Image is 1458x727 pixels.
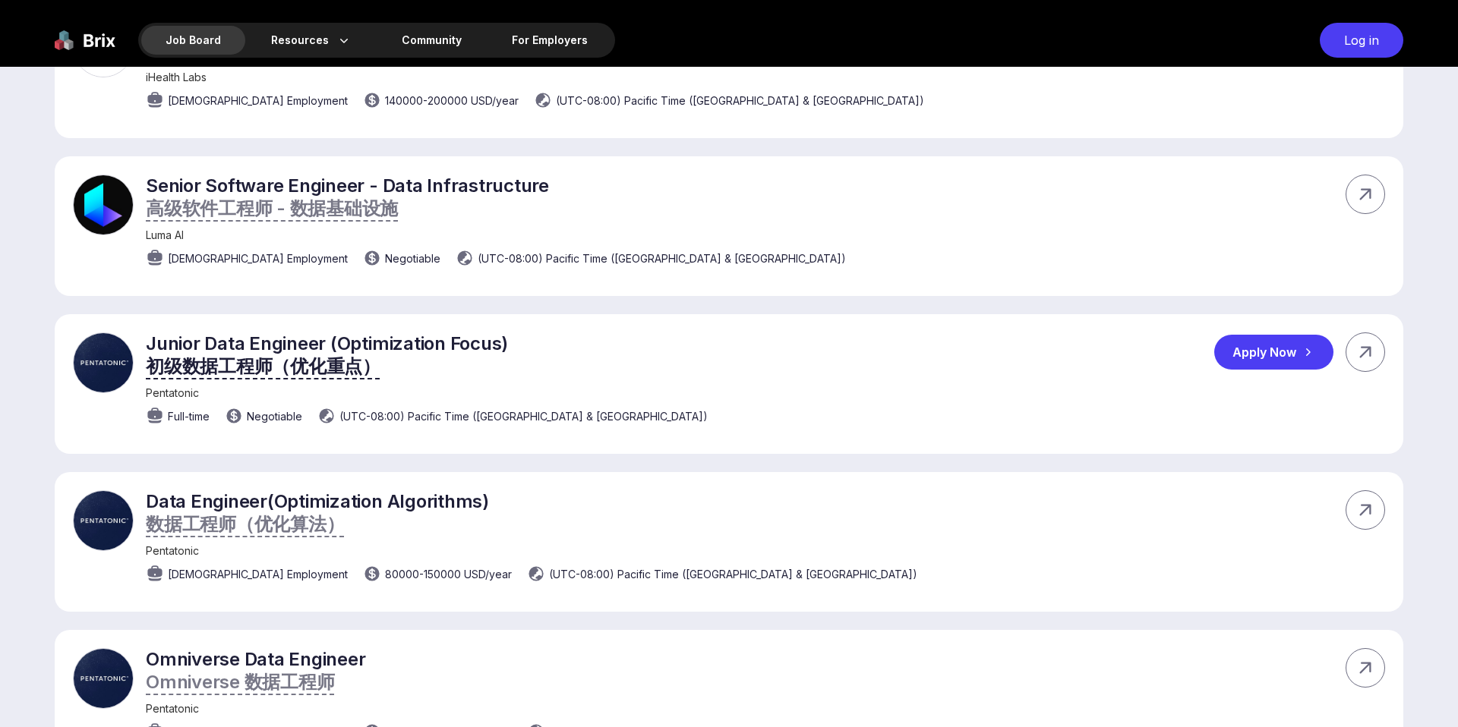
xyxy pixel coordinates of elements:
[146,332,708,379] p: Junior Data Engineer (Optimization Focus)
[146,197,398,219] span: 高级软件工程师 - 数据基础设施
[488,26,612,55] a: For Employers
[385,93,519,109] span: 140000 - 200000 USD /year
[1320,23,1403,58] div: Log in
[146,228,184,241] span: Luma AI
[146,175,846,221] p: Senior Software Engineer - Data Infrastructure
[556,93,924,109] span: (UTC-08:00) Pacific Time ([GEOGRAPHIC_DATA] & [GEOGRAPHIC_DATA])
[168,93,348,109] span: [DEMOGRAPHIC_DATA] Employment
[478,250,846,266] span: (UTC-08:00) Pacific Time ([GEOGRAPHIC_DATA] & [GEOGRAPHIC_DATA])
[146,513,344,535] span: 数据工程师（优化算法）
[385,250,440,266] span: Negotiable
[141,26,245,55] div: Job Board
[385,566,512,582] span: 80000 - 150000 USD /year
[1214,335,1333,370] div: Apply Now
[339,408,708,424] span: (UTC-08:00) Pacific Time ([GEOGRAPHIC_DATA] & [GEOGRAPHIC_DATA])
[146,671,334,693] span: Omniverse 数据工程师
[146,71,207,83] span: iHealth Labs
[1214,335,1346,370] a: Apply Now
[247,26,376,55] div: Resources
[146,544,199,557] span: Pentatonic
[168,566,348,582] span: [DEMOGRAPHIC_DATA] Employment
[146,648,917,694] p: Omniverse Data Engineer
[549,566,917,582] span: (UTC-08:00) Pacific Time ([GEOGRAPHIC_DATA] & [GEOGRAPHIC_DATA])
[146,355,380,377] span: 初级数据工程师（优化重点）
[146,386,199,399] span: Pentatonic
[377,26,486,55] a: Community
[146,490,917,537] p: Data Engineer(Optimization Algorithms)
[168,250,348,266] span: [DEMOGRAPHIC_DATA] Employment
[146,702,199,715] span: Pentatonic
[247,408,302,424] span: Negotiable
[168,408,210,424] span: Full-time
[1312,23,1403,58] a: Log in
